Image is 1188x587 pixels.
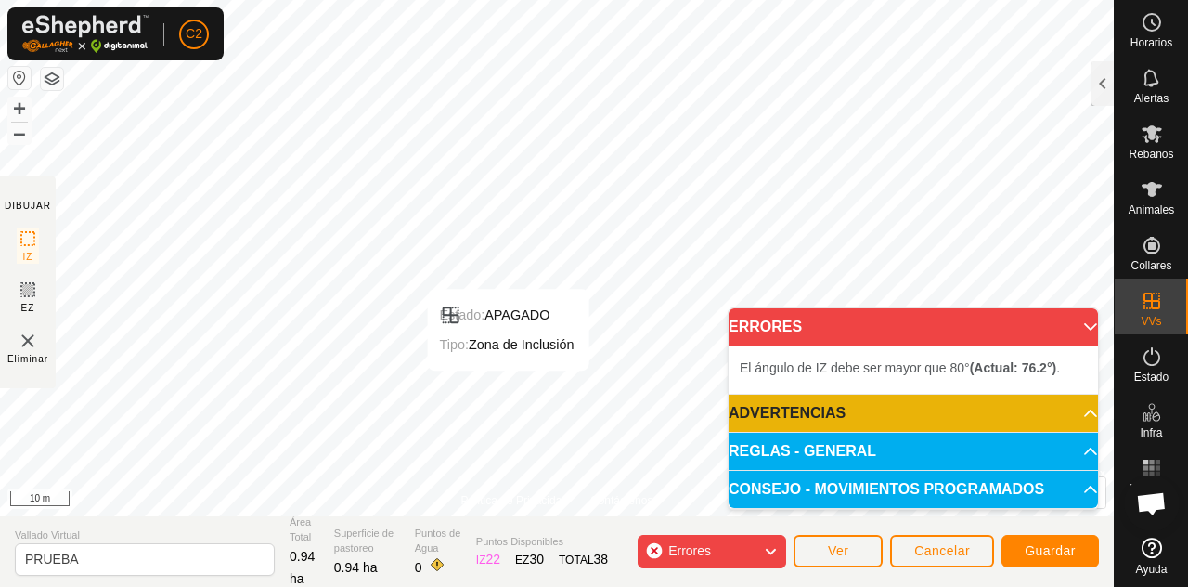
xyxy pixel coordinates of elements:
p-accordion-content: ERRORES [729,346,1098,394]
button: Guardar [1001,535,1099,567]
div: TOTAL [559,550,608,569]
span: C2 [186,24,202,44]
span: Superficie de pastoreo [334,526,400,556]
span: El ángulo de IZ debe ser mayor que 80° . [740,360,1060,375]
div: IZ [476,550,500,569]
span: 22 [486,552,501,567]
span: Ver [828,543,849,558]
div: Chat abierto [1124,476,1180,531]
button: + [8,98,31,120]
a: Contáctenos [590,492,652,509]
span: 0.94 ha [290,549,315,586]
span: Collares [1130,260,1171,271]
img: Logo Gallagher [22,15,148,53]
span: 0.94 ha [334,560,378,575]
span: Infra [1140,427,1162,438]
p-accordion-header: CONSEJO - MOVIMIENTOS PROGRAMADOS [729,471,1098,508]
span: ERRORES [729,320,802,334]
span: Animales [1129,204,1174,215]
span: Ayuda [1136,564,1168,575]
div: EZ [515,550,544,569]
button: Ver [794,535,883,567]
a: Política de Privacidad [461,492,568,509]
span: Guardar [1025,543,1076,558]
b: (Actual: 76.2°) [970,360,1057,375]
span: Eliminar [7,352,48,366]
span: IZ [23,250,33,264]
span: Horarios [1130,37,1172,48]
span: Errores [668,543,711,558]
button: Restablecer Mapa [8,67,31,89]
span: ADVERTENCIAS [729,406,846,421]
button: Cancelar [890,535,994,567]
span: EZ [21,301,35,315]
span: Rebaños [1129,149,1173,160]
span: Puntos de Agua [415,526,461,556]
p-accordion-header: ERRORES [729,308,1098,346]
p-accordion-header: ADVERTENCIAS [729,395,1098,432]
label: Estado: [439,307,484,322]
span: VVs [1141,316,1161,327]
span: Área Total [290,515,319,545]
button: – [8,122,31,144]
button: Capas del Mapa [41,68,63,90]
span: Estado [1134,372,1169,383]
a: Ayuda [1115,530,1188,582]
span: 38 [594,552,609,567]
div: APAGADO [439,304,574,326]
span: REGLAS - GENERAL [729,444,876,459]
label: Tipo: [439,337,468,352]
img: VV [17,330,39,352]
span: 30 [529,552,544,567]
span: Puntos Disponibles [476,534,608,550]
div: Zona de Inclusión [439,333,574,356]
span: 0 [415,560,422,575]
span: Alertas [1134,93,1169,104]
span: CONSEJO - MOVIMIENTOS PROGRAMADOS [729,482,1044,497]
div: DIBUJAR [5,199,51,213]
span: Mapa de Calor [1119,483,1183,505]
span: Cancelar [914,543,970,558]
p-accordion-header: REGLAS - GENERAL [729,433,1098,470]
span: Vallado Virtual [15,528,275,543]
